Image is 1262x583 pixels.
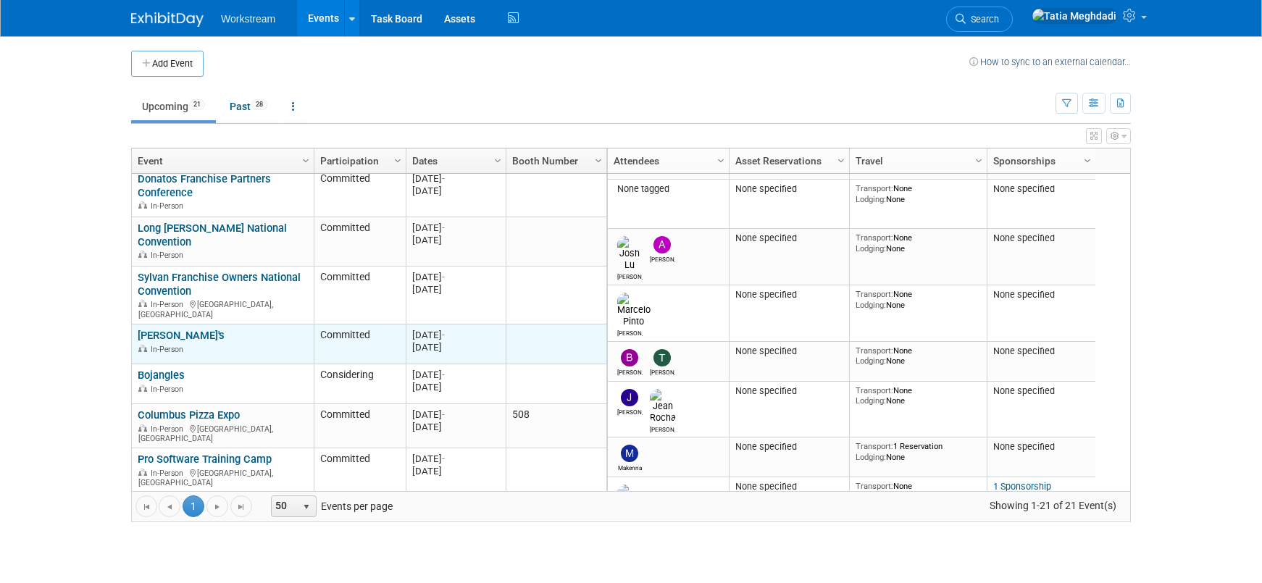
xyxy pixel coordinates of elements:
[138,424,147,432] img: In-Person Event
[993,345,1055,356] span: None specified
[856,194,886,204] span: Lodging:
[617,293,651,327] img: Marcelo Pinto
[591,148,607,170] a: Column Settings
[138,422,307,444] div: [GEOGRAPHIC_DATA], [GEOGRAPHIC_DATA]
[300,155,312,167] span: Column Settings
[219,93,278,120] a: Past28
[617,271,643,280] div: Josh Lu
[617,327,643,337] div: Marcelo Pinto
[151,300,188,309] span: In-Person
[946,7,1013,32] a: Search
[856,452,886,462] span: Lodging:
[621,389,638,406] img: Jacob Davis
[412,283,499,295] div: [DATE]
[138,271,301,298] a: Sylvan Franchise Owners National Convention
[856,183,982,204] div: None None
[650,389,676,424] img: Jean Rocha
[490,148,506,170] a: Column Settings
[1082,155,1093,167] span: Column Settings
[138,345,147,352] img: In-Person Event
[131,93,216,120] a: Upcoming21
[442,272,445,282] span: -
[235,501,247,513] span: Go to the last page
[506,404,606,448] td: 508
[314,364,406,404] td: Considering
[314,324,406,364] td: Committed
[617,366,643,376] div: Benjamin Guyaux
[971,148,987,170] a: Column Settings
[856,395,886,406] span: Lodging:
[183,495,204,517] span: 1
[993,148,1086,173] a: Sponsorships
[856,441,893,451] span: Transport:
[617,236,643,271] img: Josh Lu
[653,236,671,253] img: Andrew Walters
[151,201,188,211] span: In-Person
[138,369,185,382] a: Bojangles
[735,232,797,243] span: None specified
[412,172,499,185] div: [DATE]
[856,232,893,243] span: Transport:
[617,406,643,416] div: Jacob Davis
[230,495,252,517] a: Go to the last page
[1080,148,1096,170] a: Column Settings
[993,289,1055,300] span: None specified
[993,385,1055,396] span: None specified
[390,148,406,170] a: Column Settings
[621,349,638,366] img: Benjamin Guyaux
[617,462,643,471] div: Makenna Clark
[856,183,893,193] span: Transport:
[138,251,147,258] img: In-Person Event
[856,441,982,462] div: 1 Reservation None
[221,13,275,25] span: Workstream
[856,356,886,366] span: Lodging:
[251,99,267,110] span: 28
[973,155,985,167] span: Column Settings
[653,349,671,366] img: Tanner Michaelis
[253,495,407,517] span: Events per page
[617,485,656,519] img: Patrick Ledesma
[442,222,445,233] span: -
[993,183,1055,194] span: None specified
[298,148,314,170] a: Column Settings
[412,465,499,477] div: [DATE]
[138,469,147,476] img: In-Person Event
[512,148,597,173] a: Booth Number
[856,289,893,299] span: Transport:
[735,183,797,194] span: None specified
[412,222,499,234] div: [DATE]
[1032,8,1117,24] img: Tatia Meghdadi
[735,289,797,300] span: None specified
[138,148,304,173] a: Event
[966,14,999,25] span: Search
[412,329,499,341] div: [DATE]
[412,185,499,197] div: [DATE]
[138,298,307,319] div: [GEOGRAPHIC_DATA], [GEOGRAPHIC_DATA]
[412,148,496,173] a: Dates
[138,201,147,209] img: In-Person Event
[835,155,847,167] span: Column Settings
[650,424,675,433] div: Jean Rocha
[856,300,886,310] span: Lodging:
[412,421,499,433] div: [DATE]
[856,385,893,395] span: Transport:
[856,243,886,253] span: Lodging:
[135,495,157,517] a: Go to the first page
[212,501,223,513] span: Go to the next page
[856,481,893,491] span: Transport:
[442,409,445,420] span: -
[856,481,982,502] div: None None
[138,453,272,466] a: Pro Software Training Camp
[993,232,1055,243] span: None specified
[314,404,406,448] td: Committed
[650,253,675,263] div: Andrew Walters
[442,330,445,340] span: -
[977,495,1130,516] span: Showing 1-21 of 21 Event(s)
[735,385,797,396] span: None specified
[614,148,719,173] a: Attendees
[151,385,188,394] span: In-Person
[141,501,152,513] span: Go to the first page
[412,234,499,246] div: [DATE]
[735,148,840,173] a: Asset Reservations
[412,369,499,381] div: [DATE]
